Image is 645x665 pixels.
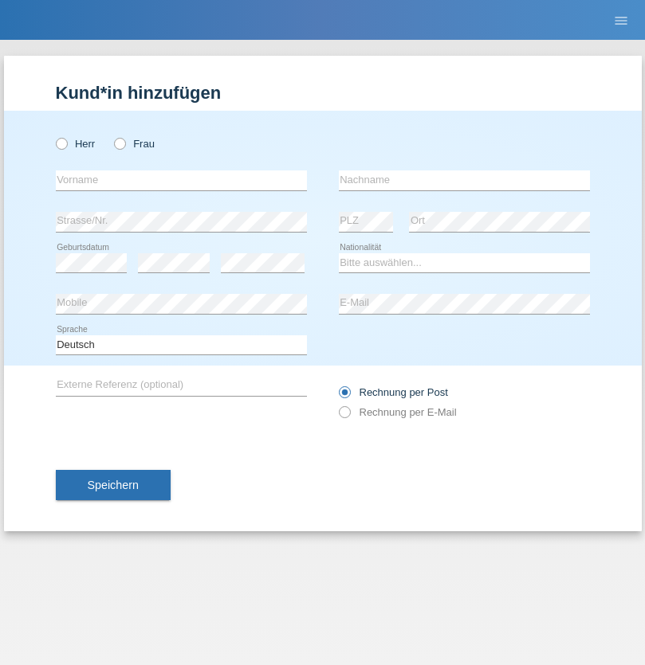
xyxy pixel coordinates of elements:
a: menu [605,15,637,25]
i: menu [613,13,629,29]
label: Herr [56,138,96,150]
button: Speichern [56,470,171,500]
input: Frau [114,138,124,148]
label: Rechnung per E-Mail [339,406,457,418]
input: Rechnung per E-Mail [339,406,349,426]
label: Rechnung per Post [339,386,448,398]
h1: Kund*in hinzufügen [56,83,590,103]
input: Rechnung per Post [339,386,349,406]
input: Herr [56,138,66,148]
label: Frau [114,138,155,150]
span: Speichern [88,479,139,491]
